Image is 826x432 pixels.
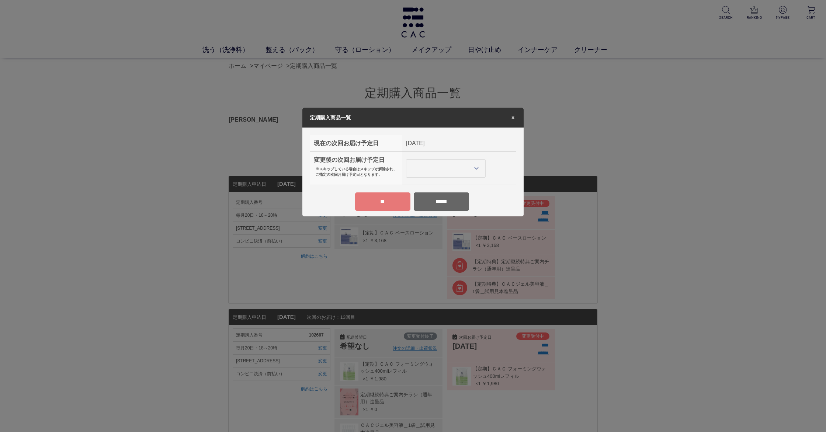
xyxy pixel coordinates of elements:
td: [DATE] [402,135,516,152]
span: × [510,115,516,120]
th: 現在の次回お届け予定日 [310,135,402,152]
p: ※スキップしている場合はスキップが解除され、ご指定の次回お届け予定日となります。 [316,166,398,177]
th: 変更後の次回お届け予定日 [310,152,402,185]
span: 定期購入商品一覧 [310,115,351,121]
